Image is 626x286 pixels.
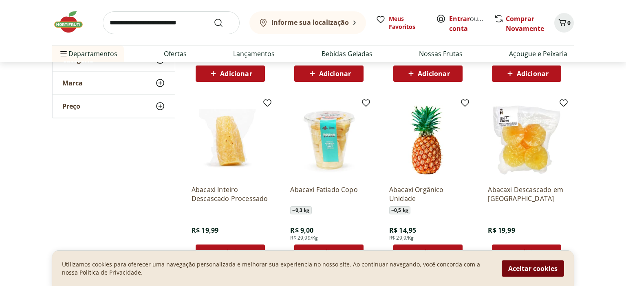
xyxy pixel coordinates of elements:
[53,94,175,117] button: Preço
[290,206,311,214] span: ~ 0,3 kg
[488,226,515,235] span: R$ 19,99
[294,245,364,261] button: Adicionar
[192,185,269,203] a: Abacaxi Inteiro Descascado Processado
[220,249,252,256] span: Adicionar
[492,245,561,261] button: Adicionar
[376,15,426,31] a: Meus Favoritos
[62,102,80,110] span: Preço
[196,65,265,82] button: Adicionar
[419,49,463,59] a: Nossas Frutas
[62,79,83,87] span: Marca
[554,13,574,33] button: Carrinho
[567,19,571,26] span: 0
[502,260,564,276] button: Aceitar cookies
[517,70,549,77] span: Adicionar
[271,18,349,27] b: Informe sua localização
[59,44,68,63] button: Menu
[220,70,252,77] span: Adicionar
[103,11,240,34] input: search
[322,49,373,59] a: Bebidas Geladas
[389,101,467,179] img: Abacaxi Orgânico Unidade
[449,14,494,33] a: Criar conta
[249,11,366,34] button: Informe sua localização
[418,70,450,77] span: Adicionar
[53,71,175,94] button: Marca
[449,14,485,33] span: ou
[290,185,368,203] a: Abacaxi Fatiado Copo
[488,101,565,179] img: Abacaxi Descascado em Rodela
[393,65,463,82] button: Adicionar
[389,206,410,214] span: ~ 0,5 kg
[389,226,416,235] span: R$ 14,95
[389,15,426,31] span: Meus Favoritos
[290,235,318,241] span: R$ 29,99/Kg
[294,65,364,82] button: Adicionar
[62,260,492,276] p: Utilizamos cookies para oferecer uma navegação personalizada e melhorar sua experiencia no nosso ...
[389,235,414,241] span: R$ 29,9/Kg
[319,70,351,77] span: Adicionar
[192,226,218,235] span: R$ 19,99
[506,14,544,33] a: Comprar Novamente
[418,249,450,256] span: Adicionar
[389,185,467,203] a: Abacaxi Orgânico Unidade
[192,101,269,179] img: Abacaxi Inteiro Descascado Processado
[290,226,313,235] span: R$ 9,00
[509,49,567,59] a: Açougue e Peixaria
[52,10,93,34] img: Hortifruti
[164,49,187,59] a: Ofertas
[517,249,549,256] span: Adicionar
[319,249,351,256] span: Adicionar
[290,101,368,179] img: Abacaxi Fatiado Copo
[488,185,565,203] a: Abacaxi Descascado em [GEOGRAPHIC_DATA]
[449,14,470,23] a: Entrar
[492,65,561,82] button: Adicionar
[393,245,463,261] button: Adicionar
[196,245,265,261] button: Adicionar
[233,49,275,59] a: Lançamentos
[214,18,233,28] button: Submit Search
[59,44,117,63] span: Departamentos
